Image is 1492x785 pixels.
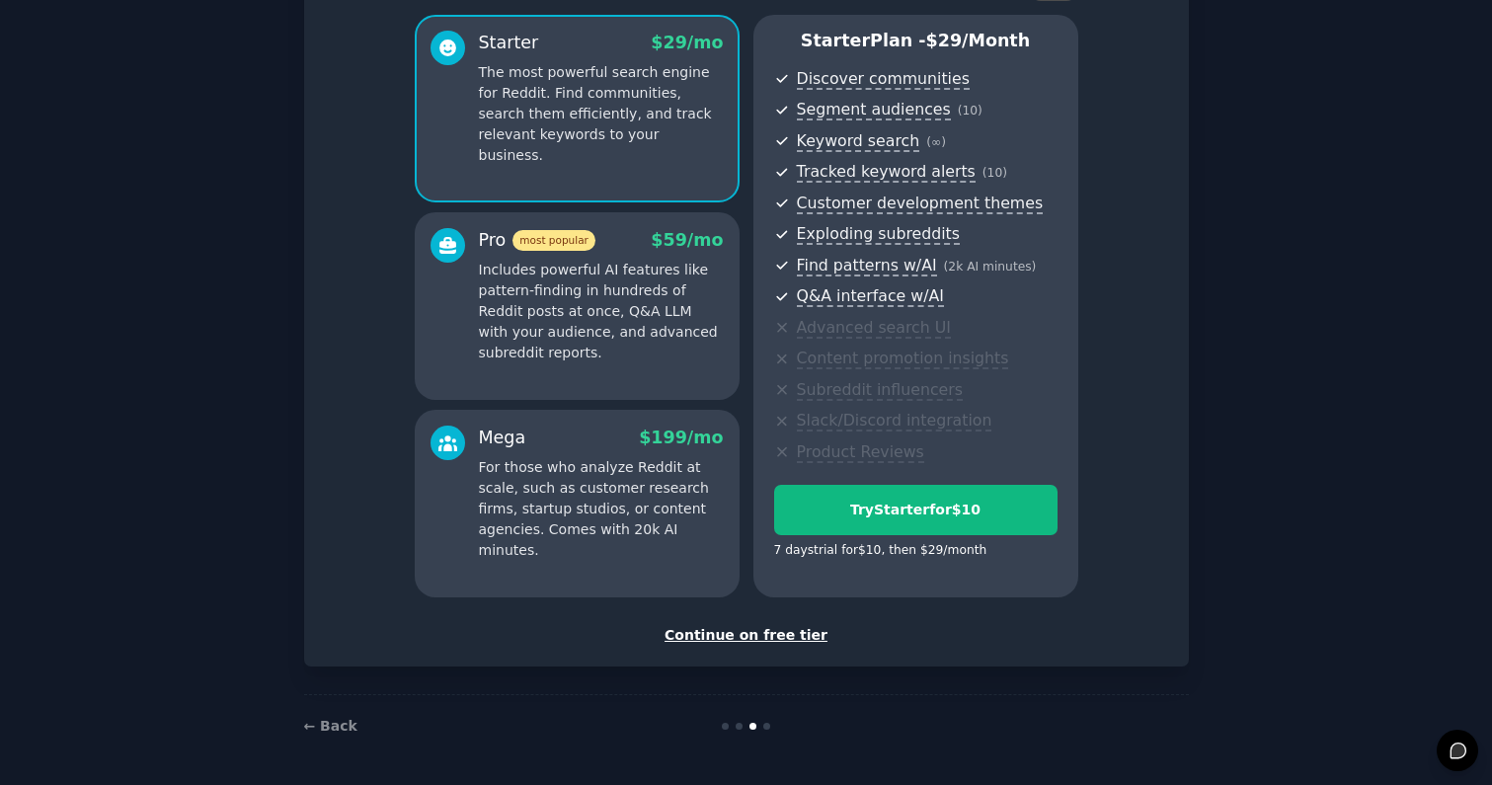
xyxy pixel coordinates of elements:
[775,500,1057,520] div: Try Starter for $10
[797,318,951,339] span: Advanced search UI
[797,69,970,90] span: Discover communities
[479,260,724,363] p: Includes powerful AI features like pattern-finding in hundreds of Reddit posts at once, Q&A LLM w...
[325,625,1168,646] div: Continue on free tier
[797,380,963,401] span: Subreddit influencers
[926,31,1031,50] span: $ 29 /month
[797,442,924,463] span: Product Reviews
[797,100,951,120] span: Segment audiences
[304,718,357,734] a: ← Back
[982,166,1007,180] span: ( 10 )
[797,162,976,183] span: Tracked keyword alerts
[797,194,1044,214] span: Customer development themes
[774,29,1058,53] p: Starter Plan -
[651,230,723,250] span: $ 59 /mo
[639,428,723,447] span: $ 199 /mo
[797,411,992,432] span: Slack/Discord integration
[797,224,960,245] span: Exploding subreddits
[774,485,1058,535] button: TryStarterfor$10
[479,31,539,55] div: Starter
[797,256,937,276] span: Find patterns w/AI
[479,62,724,166] p: The most powerful search engine for Reddit. Find communities, search them efficiently, and track ...
[479,457,724,561] p: For those who analyze Reddit at scale, such as customer research firms, startup studios, or conte...
[797,286,944,307] span: Q&A interface w/AI
[512,230,595,251] span: most popular
[479,228,595,253] div: Pro
[958,104,982,118] span: ( 10 )
[926,135,946,149] span: ( ∞ )
[944,260,1037,274] span: ( 2k AI minutes )
[774,542,987,560] div: 7 days trial for $10 , then $ 29 /month
[479,426,526,450] div: Mega
[797,349,1009,369] span: Content promotion insights
[651,33,723,52] span: $ 29 /mo
[797,131,920,152] span: Keyword search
